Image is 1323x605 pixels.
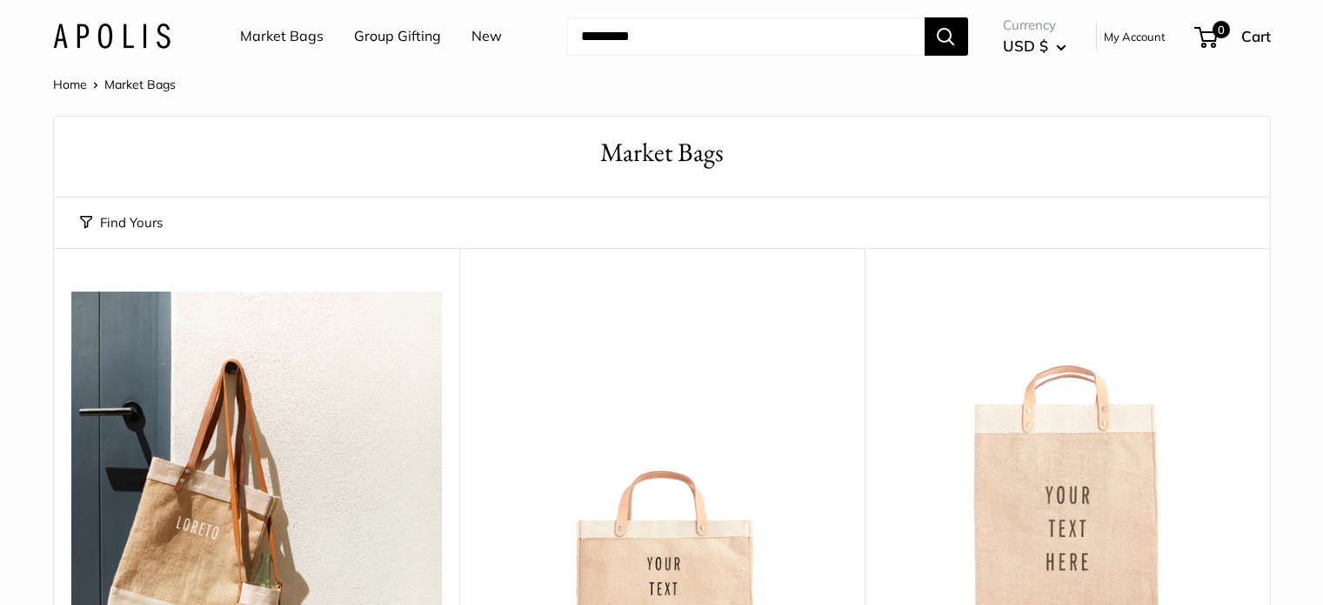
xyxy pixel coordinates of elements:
img: Apolis [53,24,170,49]
span: Market Bags [104,77,176,92]
a: Group Gifting [354,24,441,50]
button: Find Yours [80,211,163,235]
a: 0 Cart [1196,23,1271,50]
a: Market Bags [240,24,324,50]
button: Search [925,17,968,56]
span: Currency [1003,13,1066,37]
a: Home [53,77,87,92]
span: 0 [1212,21,1229,38]
span: Cart [1241,27,1271,45]
a: New [471,24,502,50]
h1: Market Bags [80,134,1244,171]
nav: Breadcrumb [53,73,176,96]
input: Search... [567,17,925,56]
button: USD $ [1003,32,1066,60]
span: USD $ [1003,37,1048,55]
a: My Account [1104,26,1166,47]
